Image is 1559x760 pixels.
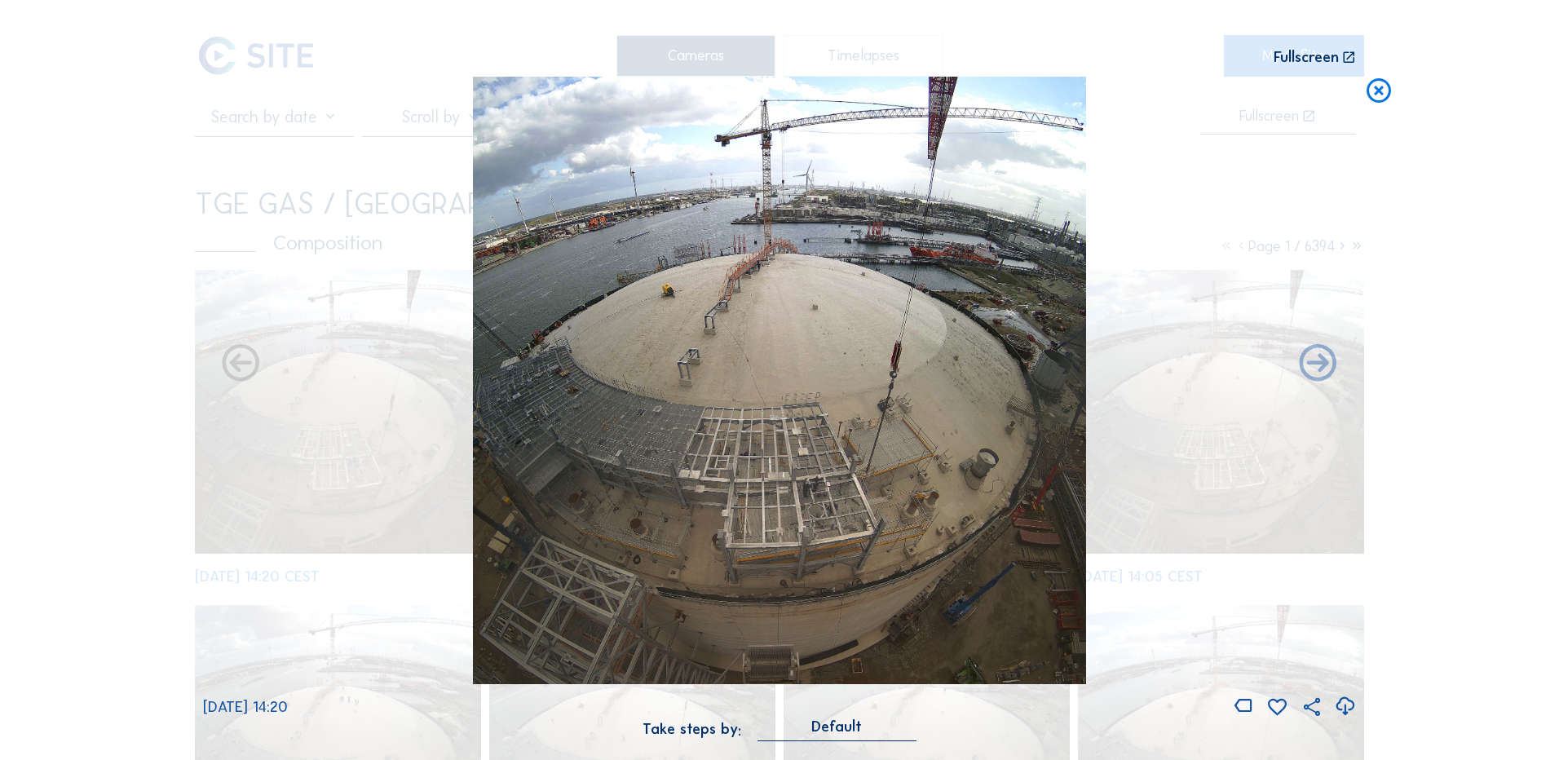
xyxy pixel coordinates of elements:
i: Forward [219,342,263,387]
img: Image [473,77,1086,685]
div: Default [811,719,862,734]
i: Back [1296,342,1340,387]
div: Fullscreen [1274,50,1339,65]
span: [DATE] 14:20 [203,698,288,716]
div: Take steps by: [643,722,741,736]
div: Default [757,719,916,741]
